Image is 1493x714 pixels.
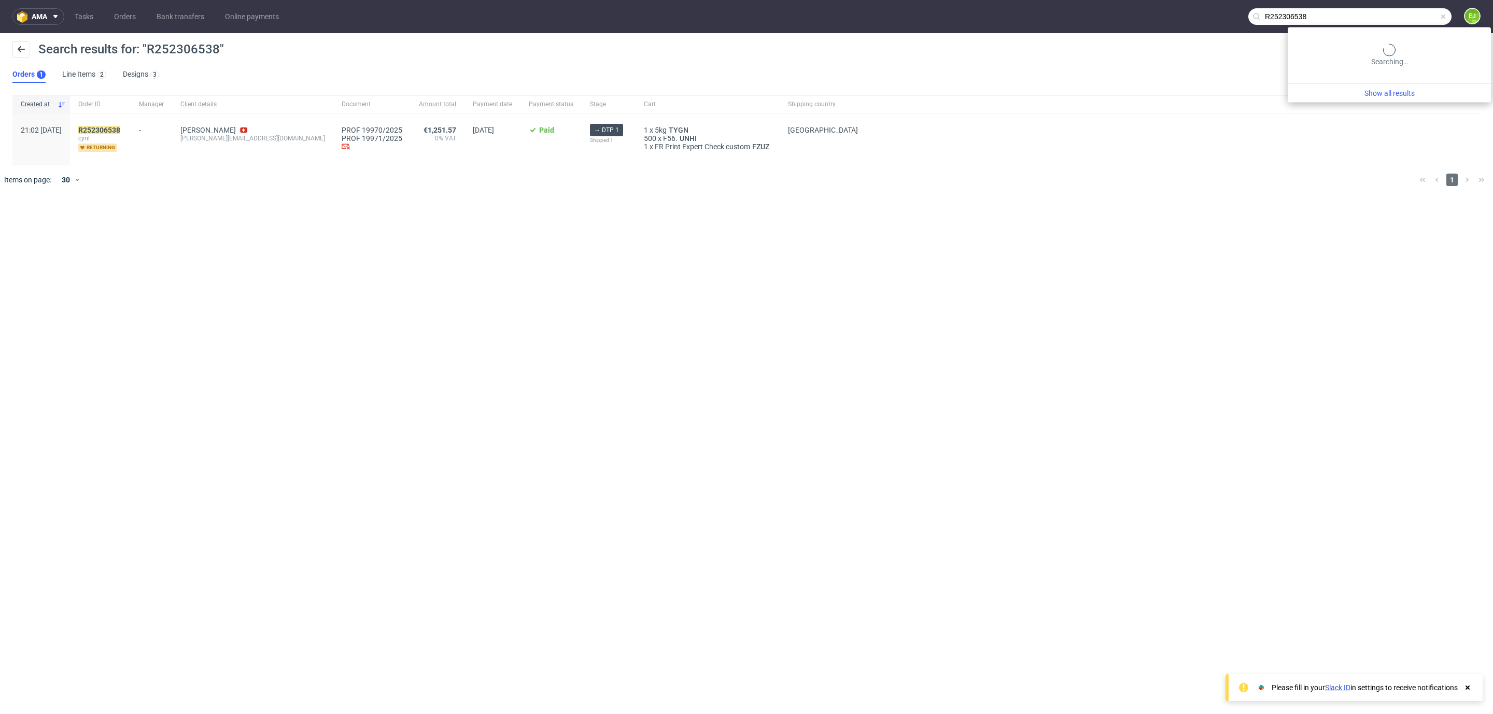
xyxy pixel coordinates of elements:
[78,144,117,152] span: returning
[180,100,325,109] span: Client details
[419,100,456,109] span: Amount total
[342,134,402,142] a: PROF 19971/2025
[78,126,122,134] a: R252306538
[139,100,164,109] span: Manager
[108,8,142,25] a: Orders
[473,100,512,109] span: Payment date
[419,134,456,142] span: 0% VAT
[655,126,667,134] span: 5kg
[1465,9,1480,23] figcaption: EJ
[655,142,750,151] span: FR Print Expert Check custom
[539,126,554,134] span: Paid
[667,126,691,134] a: TYGN
[342,126,402,134] a: PROF 19970/2025
[1256,682,1266,693] img: Slack
[78,100,122,109] span: Order ID
[21,126,62,134] span: 21:02 [DATE]
[644,142,648,151] span: 1
[644,142,771,151] div: x
[788,126,858,134] span: [GEOGRAPHIC_DATA]
[1272,682,1458,693] div: Please fill in your in settings to receive notifications
[473,126,494,134] span: [DATE]
[12,8,64,25] button: ama
[68,8,100,25] a: Tasks
[123,66,159,83] a: Designs3
[100,71,104,78] div: 2
[1292,88,1487,98] a: Show all results
[1292,44,1487,67] div: Searching…
[594,125,619,135] span: → DTP 1
[424,126,456,134] span: €1,251.57
[663,134,678,142] span: F56.
[12,66,46,83] a: Orders1
[750,142,771,151] a: FZUZ
[788,100,858,109] span: Shipping country
[78,126,120,134] mark: R252306538
[644,126,771,134] div: x
[78,134,122,142] span: cyril
[1325,683,1350,692] a: Slack ID
[180,126,236,134] a: [PERSON_NAME]
[153,71,157,78] div: 3
[180,134,325,142] div: [PERSON_NAME][EMAIL_ADDRESS][DOMAIN_NAME]
[21,100,53,109] span: Created at
[590,100,627,109] span: Stage
[4,175,51,185] span: Items on page:
[529,100,573,109] span: Payment status
[644,126,648,134] span: 1
[139,122,164,134] div: -
[342,100,402,109] span: Document
[1446,174,1458,186] span: 1
[39,71,43,78] div: 1
[644,134,771,142] div: x
[678,134,699,142] a: UNHI
[62,66,106,83] a: Line Items2
[644,134,656,142] span: 500
[219,8,285,25] a: Online payments
[17,11,32,23] img: logo
[150,8,210,25] a: Bank transfers
[32,13,47,20] span: ama
[644,100,771,109] span: Cart
[55,173,74,187] div: 30
[590,136,627,145] div: Shipped 1
[38,42,224,56] span: Search results for: "R252306538"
